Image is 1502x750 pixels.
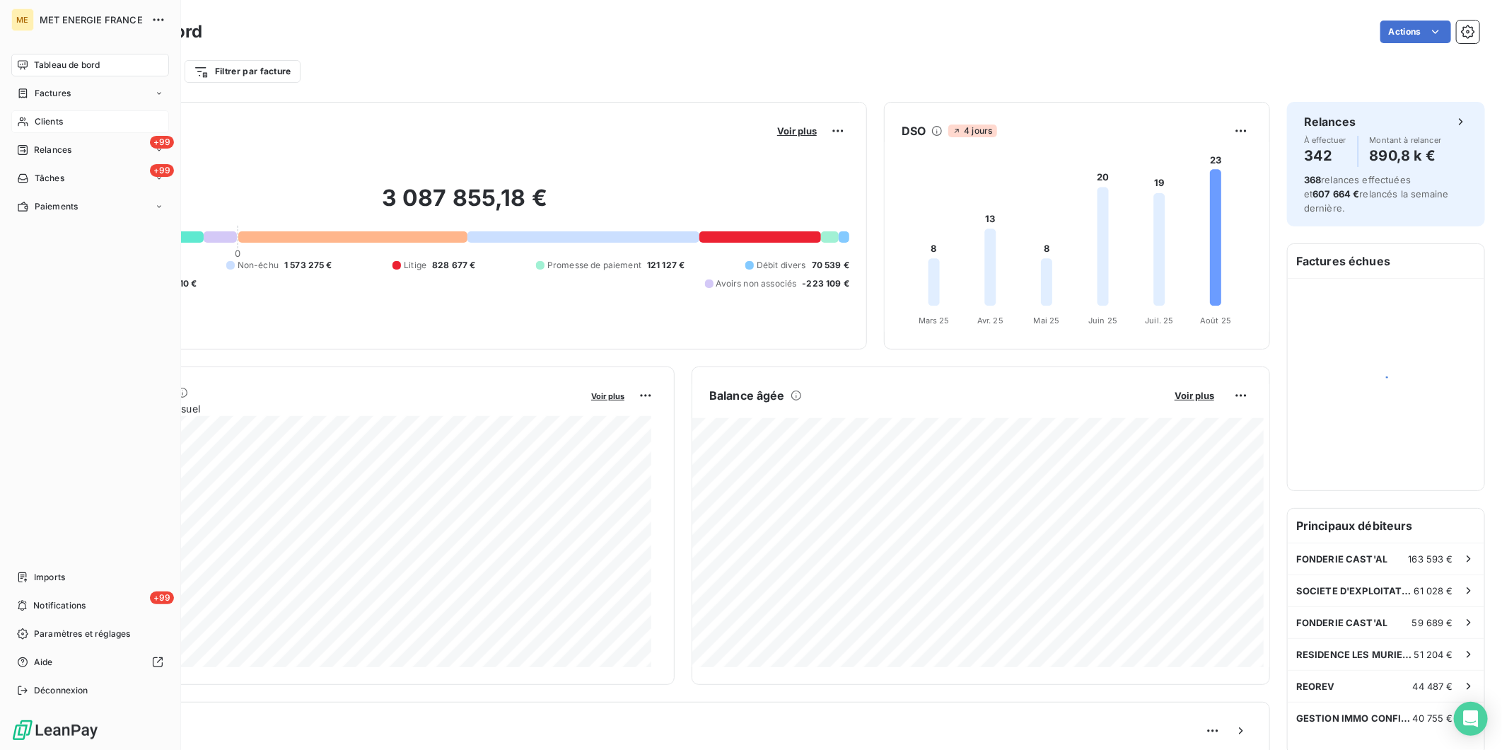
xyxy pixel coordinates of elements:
[11,623,169,645] a: Paramètres et réglages
[812,259,849,272] span: 70 539 €
[587,389,629,402] button: Voir plus
[80,184,849,226] h2: 3 087 855,18 €
[1034,316,1060,325] tspan: Mai 25
[150,136,174,149] span: +99
[185,60,301,83] button: Filtrer par facture
[35,172,64,185] span: Tâches
[11,54,169,76] a: Tableau de bord
[1296,585,1414,596] span: SOCIETE D'EXPLOITATION DES MARCHES COMMUNAUX
[1296,681,1335,692] span: REOREV
[1414,649,1453,660] span: 51 204 €
[1304,113,1356,130] h6: Relances
[709,387,785,404] h6: Balance âgée
[238,259,279,272] span: Non-échu
[948,125,996,137] span: 4 jours
[34,656,53,669] span: Aide
[1200,316,1231,325] tspan: Août 25
[1296,617,1387,628] span: FONDERIE CAST'AL
[34,144,71,156] span: Relances
[150,592,174,604] span: +99
[647,259,685,272] span: 121 127 €
[919,316,950,325] tspan: Mars 25
[432,259,475,272] span: 828 677 €
[35,200,78,213] span: Paiements
[11,139,169,161] a: +99Relances
[1454,702,1488,736] div: Open Intercom Messenger
[1370,144,1442,167] h4: 890,8 k €
[777,125,817,137] span: Voir plus
[404,259,426,272] span: Litige
[1296,712,1413,724] span: GESTION IMMO CONFIANCE
[1380,21,1451,43] button: Actions
[1175,390,1214,401] span: Voir plus
[1304,144,1346,167] h4: 342
[1296,553,1387,565] span: FONDERIE CAST'AL
[40,14,143,25] span: MET ENERGIE FRANCE
[1370,136,1442,144] span: Montant à relancer
[1413,681,1453,692] span: 44 487 €
[591,391,624,401] span: Voir plus
[11,719,99,742] img: Logo LeanPay
[33,599,86,612] span: Notifications
[11,566,169,589] a: Imports
[11,8,34,31] div: ME
[11,167,169,190] a: +99Tâches
[902,122,926,139] h6: DSO
[773,125,821,137] button: Voir plus
[80,401,581,416] span: Chiffre d'affaires mensuel
[1170,389,1218,402] button: Voir plus
[1412,617,1453,628] span: 59 689 €
[547,259,641,272] span: Promesse de paiement
[35,115,63,128] span: Clients
[1413,712,1453,724] span: 40 755 €
[34,571,65,584] span: Imports
[284,259,332,272] span: 1 573 275 €
[977,316,1003,325] tspan: Avr. 25
[1312,188,1359,200] span: 607 664 €
[235,248,240,259] span: 0
[11,82,169,105] a: Factures
[34,684,88,697] span: Déconnexion
[757,259,806,272] span: Débit divers
[1304,174,1449,214] span: relances effectuées et relancés la semaine dernière.
[34,59,100,71] span: Tableau de bord
[803,277,850,290] span: -223 109 €
[1296,649,1414,660] span: RESIDENCE LES MURIERS
[11,195,169,218] a: Paiements
[1304,174,1321,185] span: 368
[716,277,797,290] span: Avoirs non associés
[1304,136,1346,144] span: À effectuer
[1409,553,1453,565] span: 163 593 €
[34,628,130,640] span: Paramètres et réglages
[150,164,174,177] span: +99
[11,110,169,133] a: Clients
[11,651,169,674] a: Aide
[1088,316,1117,325] tspan: Juin 25
[1414,585,1453,596] span: 61 028 €
[35,87,71,100] span: Factures
[1288,509,1484,543] h6: Principaux débiteurs
[1145,316,1173,325] tspan: Juil. 25
[1288,244,1484,278] h6: Factures échues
